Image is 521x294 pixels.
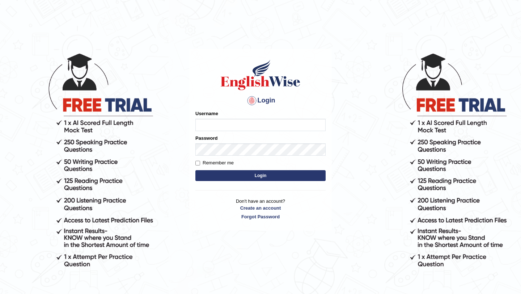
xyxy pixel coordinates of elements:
[195,205,326,211] a: Create an account
[195,95,326,106] h4: Login
[195,159,234,167] label: Remember me
[195,110,218,117] label: Username
[195,135,217,142] label: Password
[195,213,326,220] a: Forgot Password
[195,198,326,220] p: Don't have an account?
[195,161,200,165] input: Remember me
[219,59,302,91] img: Logo of English Wise sign in for intelligent practice with AI
[195,170,326,181] button: Login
